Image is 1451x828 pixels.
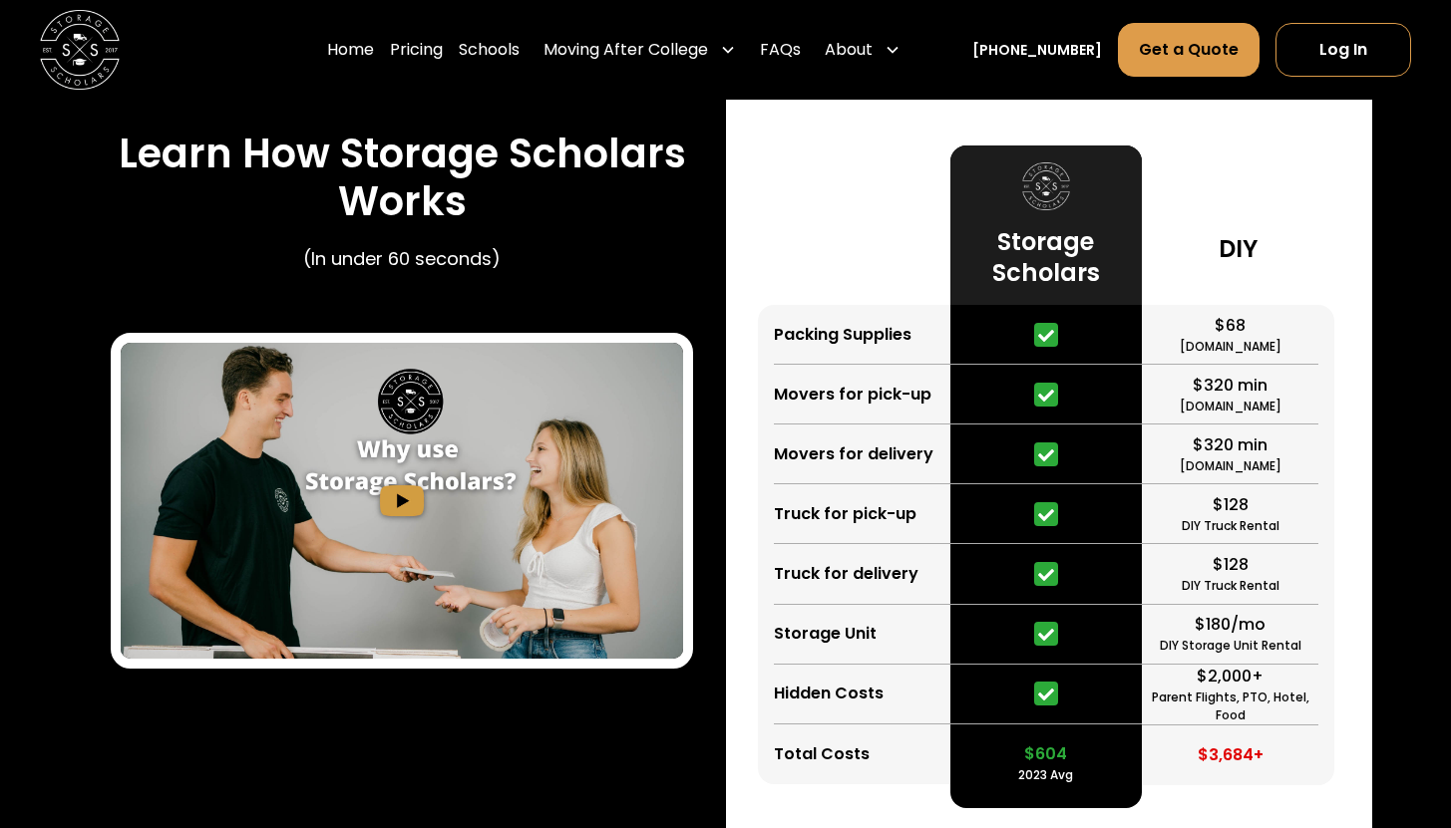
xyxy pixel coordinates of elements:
[1193,374,1268,398] div: $320 min
[966,226,1127,288] h3: Storage Scholars
[1180,457,1281,475] div: [DOMAIN_NAME]
[1180,398,1281,415] div: [DOMAIN_NAME]
[327,22,374,78] a: Home
[121,343,684,660] img: Storage Scholars - How it Works video.
[817,22,908,78] div: About
[1160,637,1301,655] div: DIY Storage Unit Rental
[774,682,884,705] div: Hidden Costs
[1193,433,1268,457] div: $320 min
[1018,766,1073,784] div: 2023 Avg
[1180,338,1281,356] div: [DOMAIN_NAME]
[111,130,694,225] h3: Learn How Storage Scholars Works
[121,343,684,660] a: open lightbox
[40,10,120,90] img: Storage Scholars main logo
[1182,517,1279,535] div: DIY Truck Rental
[972,40,1102,61] a: [PHONE_NUMBER]
[774,442,933,466] div: Movers for delivery
[1024,742,1067,766] div: $604
[1022,162,1070,210] img: Storage Scholars logo.
[1198,743,1264,767] div: $3,684+
[459,22,520,78] a: Schools
[1219,233,1258,264] h3: DIY
[760,22,801,78] a: FAQs
[390,22,443,78] a: Pricing
[1118,23,1260,77] a: Get a Quote
[303,245,501,272] p: (In under 60 seconds)
[1213,493,1249,517] div: $128
[774,562,918,586] div: Truck for delivery
[1195,613,1266,637] div: $180/mo
[774,742,870,766] div: Total Costs
[774,622,877,646] div: Storage Unit
[774,502,916,526] div: Truck for pick-up
[1142,689,1318,724] div: Parent Flights, PTO, Hotel, Food
[1275,23,1411,77] a: Log In
[825,38,873,62] div: About
[774,323,911,347] div: Packing Supplies
[1197,665,1264,689] div: $2,000+
[536,22,744,78] div: Moving After College
[1213,553,1249,577] div: $128
[544,38,708,62] div: Moving After College
[774,383,931,407] div: Movers for pick-up
[1182,577,1279,595] div: DIY Truck Rental
[1215,314,1246,338] div: $68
